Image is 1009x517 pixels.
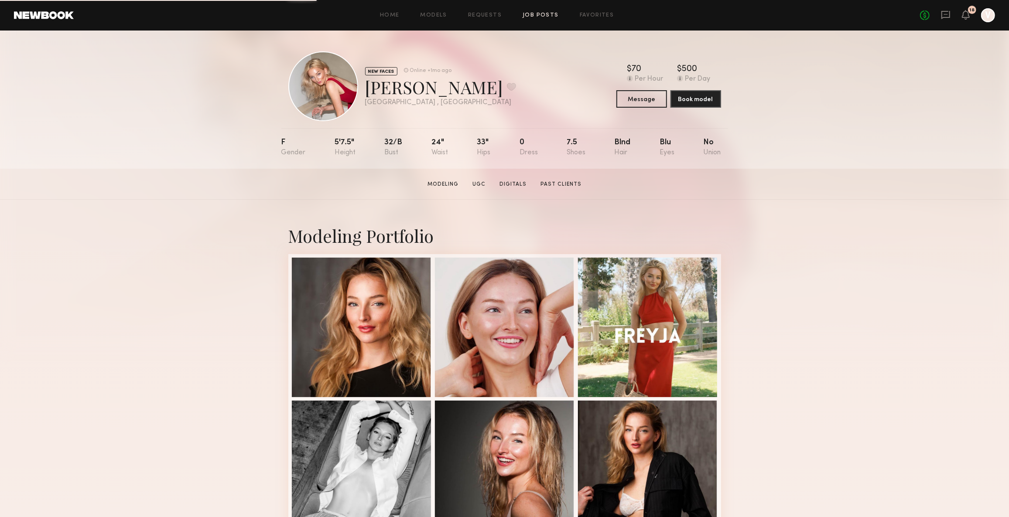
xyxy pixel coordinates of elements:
[632,65,641,74] div: 70
[424,180,462,188] a: Modeling
[365,75,516,99] div: [PERSON_NAME]
[335,139,356,156] div: 5'7.5"
[520,139,538,156] div: 0
[627,65,632,74] div: $
[496,180,530,188] a: Digitals
[981,8,995,22] a: V
[615,139,631,156] div: Blnd
[703,139,721,156] div: No
[580,13,614,18] a: Favorites
[281,139,306,156] div: F
[384,139,402,156] div: 32/b
[567,139,585,156] div: 7.5
[365,67,397,75] div: NEW FACES
[431,139,448,156] div: 24"
[635,75,663,83] div: Per Hour
[677,65,682,74] div: $
[469,180,489,188] a: UGC
[477,139,490,156] div: 33"
[288,224,721,247] div: Modeling Portfolio
[380,13,400,18] a: Home
[660,139,674,156] div: Blu
[468,13,502,18] a: Requests
[685,75,710,83] div: Per Day
[523,13,559,18] a: Job Posts
[682,65,697,74] div: 500
[365,99,516,106] div: [GEOGRAPHIC_DATA] , [GEOGRAPHIC_DATA]
[670,90,721,108] button: Book model
[537,180,585,188] a: Past Clients
[410,68,452,74] div: Online +1mo ago
[616,90,667,108] button: Message
[970,8,975,13] div: 18
[421,13,447,18] a: Models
